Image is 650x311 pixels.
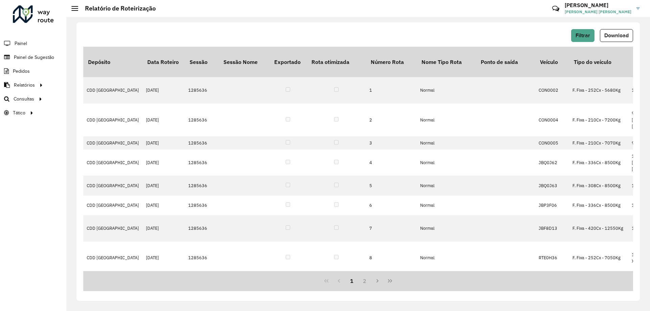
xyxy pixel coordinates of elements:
td: F. Fixa - 336Cx - 8500Kg [569,150,628,176]
td: Normal [417,150,476,176]
td: CDD [GEOGRAPHIC_DATA] [83,215,143,242]
td: [DATE] [143,136,185,150]
td: CON0002 [535,77,569,104]
span: Painel [15,40,27,47]
th: Veículo [535,47,569,77]
td: 8 [366,242,417,274]
button: Filtrar [571,29,594,42]
td: CON0005 [535,136,569,150]
h2: Relatório de Roteirização [78,5,156,12]
td: JBQ0J62 [535,150,569,176]
td: 6 [366,196,417,215]
td: [DATE] [143,150,185,176]
td: F. Fixa - 308Cx - 8500Kg [569,176,628,195]
button: 2 [358,274,371,287]
td: JBF8D13 [535,215,569,242]
td: F. Fixa - 252Cx - 5680Kg [569,77,628,104]
span: Tático [13,109,25,116]
span: Filtrar [576,32,590,38]
td: CDD [GEOGRAPHIC_DATA] [83,104,143,136]
td: 1285636 [185,215,219,242]
a: Contato Rápido [548,1,563,16]
td: 1285636 [185,176,219,195]
th: Número Rota [366,47,417,77]
td: CDD [GEOGRAPHIC_DATA] [83,176,143,195]
th: Sessão Nome [219,47,269,77]
span: [PERSON_NAME] [PERSON_NAME] [565,9,631,15]
td: Normal [417,176,476,195]
td: RTE0H36 [535,242,569,274]
td: 1285636 [185,104,219,136]
th: Depósito [83,47,143,77]
td: 1285636 [185,136,219,150]
td: CDD [GEOGRAPHIC_DATA] [83,196,143,215]
td: 5 [366,176,417,195]
td: F. Fixa - 336Cx - 8500Kg [569,196,628,215]
td: JBP3F06 [535,196,569,215]
td: [DATE] [143,196,185,215]
td: [DATE] [143,215,185,242]
span: Pedidos [13,68,30,75]
th: Exportado [269,47,307,77]
td: 1 [366,77,417,104]
td: Normal [417,77,476,104]
button: Next Page [371,274,384,287]
td: 1285636 [185,150,219,176]
td: [DATE] [143,242,185,274]
td: 1285636 [185,196,219,215]
td: [DATE] [143,77,185,104]
td: F. Fixa - 210Cx - 7070Kg [569,136,628,150]
th: Sessão [185,47,219,77]
td: CDD [GEOGRAPHIC_DATA] [83,77,143,104]
td: [DATE] [143,176,185,195]
span: Relatórios [14,82,35,89]
th: Tipo do veículo [569,47,628,77]
td: Normal [417,196,476,215]
td: Normal [417,242,476,274]
td: 4 [366,150,417,176]
span: Consultas [14,95,34,103]
td: 7 [366,215,417,242]
span: Download [604,32,629,38]
th: Nome Tipo Rota [417,47,476,77]
td: CON0004 [535,104,569,136]
td: 2 [366,104,417,136]
td: CDD [GEOGRAPHIC_DATA] [83,242,143,274]
td: 1285636 [185,242,219,274]
td: 3 [366,136,417,150]
td: Normal [417,215,476,242]
span: Painel de Sugestão [14,54,54,61]
button: Last Page [384,274,396,287]
td: JBQ0J63 [535,176,569,195]
th: Data Roteiro [143,47,185,77]
td: CDD [GEOGRAPHIC_DATA] [83,150,143,176]
td: F. Fixa - 252Cx - 7050Kg [569,242,628,274]
td: Normal [417,136,476,150]
th: Rota otimizada [307,47,366,77]
td: CDD [GEOGRAPHIC_DATA] [83,136,143,150]
td: 1285636 [185,77,219,104]
h3: [PERSON_NAME] [565,2,631,8]
button: Download [600,29,633,42]
th: Ponto de saída [476,47,535,77]
td: Normal [417,104,476,136]
td: F. Fixa - 210Cx - 7200Kg [569,104,628,136]
td: [DATE] [143,104,185,136]
button: 1 [345,274,358,287]
td: F. Fixa - 420Cx - 12550Kg [569,215,628,242]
